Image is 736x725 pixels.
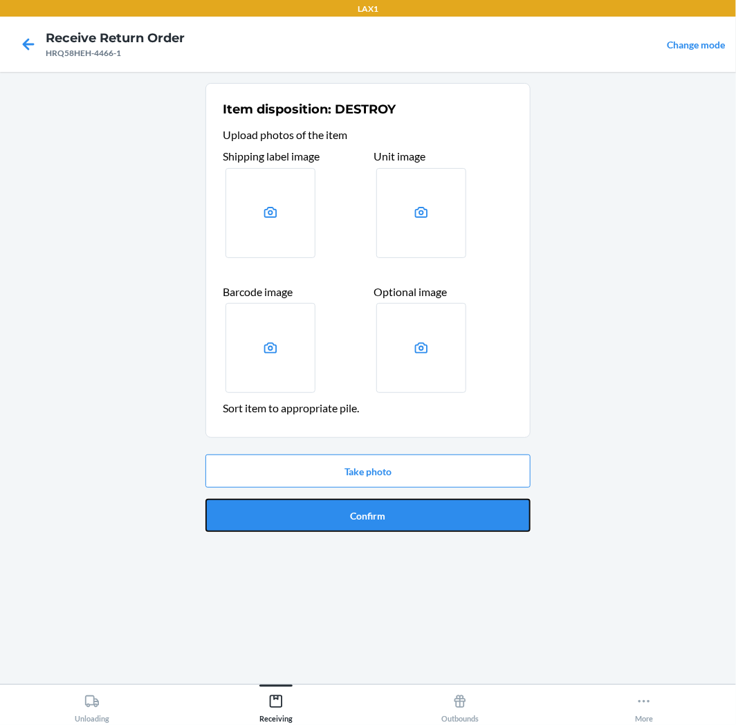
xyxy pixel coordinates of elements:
[223,127,513,143] header: Upload photos of the item
[75,688,109,723] div: Unloading
[374,149,425,163] span: Unit image
[223,400,513,416] header: Sort item to appropriate pile.
[259,688,293,723] div: Receiving
[223,100,396,118] h2: Item disposition: DESTROY
[368,685,552,723] button: Outbounds
[441,688,479,723] div: Outbounds
[552,685,736,723] button: More
[374,285,447,298] span: Optional image
[46,29,185,47] h4: Receive Return Order
[46,47,185,59] div: HRQ58HEH-4466-1
[223,149,320,163] span: Shipping label image
[205,455,531,488] button: Take photo
[635,688,653,723] div: More
[184,685,368,723] button: Receiving
[205,499,531,532] button: Confirm
[223,285,293,298] span: Barcode image
[358,3,378,15] p: LAX1
[667,39,725,51] a: Change mode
